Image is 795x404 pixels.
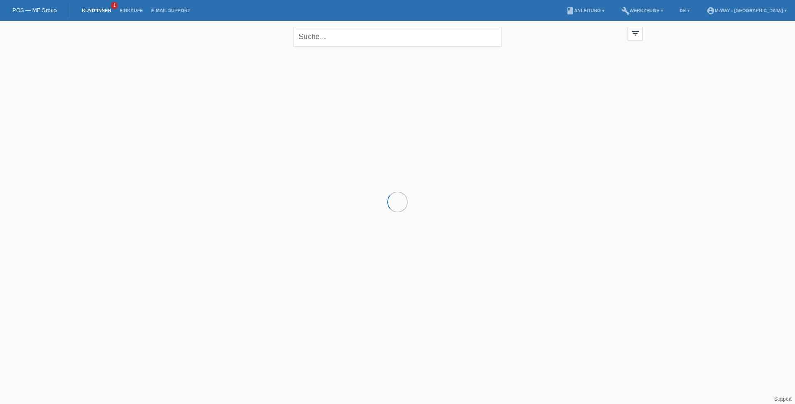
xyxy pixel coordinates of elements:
a: Support [774,396,792,402]
a: buildWerkzeuge ▾ [617,8,667,13]
i: filter_list [631,29,640,38]
a: Einkäufe [115,8,147,13]
i: account_circle [706,7,715,15]
i: build [621,7,630,15]
a: POS — MF Group [12,7,57,13]
i: book [566,7,574,15]
a: account_circlem-way - [GEOGRAPHIC_DATA] ▾ [702,8,791,13]
input: Suche... [294,27,501,47]
a: Kund*innen [78,8,115,13]
a: bookAnleitung ▾ [562,8,609,13]
a: E-Mail Support [147,8,195,13]
span: 1 [111,2,118,9]
a: DE ▾ [676,8,694,13]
